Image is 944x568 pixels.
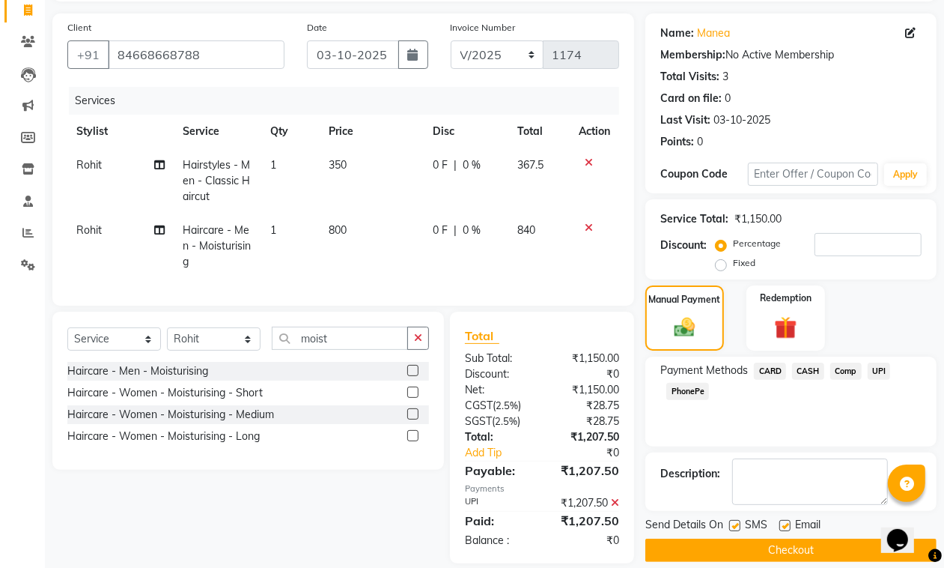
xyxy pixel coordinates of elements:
img: _gift.svg [767,314,803,342]
div: Membership: [660,47,725,63]
span: SMS [745,517,767,536]
div: Payable: [454,462,542,480]
span: 1 [270,223,276,237]
div: Haircare - Women - Moisturising - Short [67,385,263,401]
span: | [454,157,457,173]
span: Haircare - Men - Moisturising [183,223,252,268]
div: Net: [454,382,542,398]
div: Sub Total: [454,351,542,366]
label: Percentage [733,237,781,250]
div: Discount: [660,238,707,253]
div: ₹28.75 [542,414,630,429]
span: CGST [465,399,493,412]
span: Rohit [76,158,102,172]
th: Total [508,115,570,148]
label: Redemption [760,291,811,305]
span: 350 [329,158,347,172]
div: Last Visit: [660,112,710,128]
span: CASH [792,363,824,380]
span: 0 % [463,157,481,173]
span: 0 % [463,223,481,238]
div: Haircare - Women - Moisturising - Medium [67,407,274,423]
span: 0 F [433,157,448,173]
th: Price [320,115,424,148]
div: ( ) [454,398,542,414]
label: Date [307,21,327,34]
div: No Active Membership [660,47,922,63]
div: ₹28.75 [542,398,630,414]
span: 1 [270,158,276,172]
span: Rohit [76,223,102,237]
th: Action [570,115,619,148]
th: Qty [261,115,320,148]
div: 3 [722,69,728,85]
div: Payments [465,483,619,495]
div: Coupon Code [660,166,747,182]
button: +91 [67,40,109,69]
div: Total: [454,429,542,445]
a: Add Tip [454,445,557,461]
div: ₹1,207.50 [542,462,630,480]
a: Manea [697,25,730,41]
div: 0 [697,134,703,150]
label: Client [67,21,91,34]
input: Search or Scan [272,327,408,350]
div: Service Total: [660,211,728,227]
div: Discount: [454,366,542,382]
span: 367.5 [517,158,543,172]
span: PhonePe [666,383,709,400]
label: Manual Payment [649,293,721,306]
label: Fixed [733,256,755,270]
span: CARD [754,363,786,380]
div: Haircare - Women - Moisturising - Long [67,429,260,444]
div: ₹0 [557,445,630,461]
span: 2.5% [495,415,517,427]
div: Card on file: [660,91,722,106]
iframe: chat widget [881,508,929,553]
div: Services [69,87,630,115]
span: 0 F [433,223,448,238]
label: Invoice Number [451,21,516,34]
div: ( ) [454,414,542,429]
span: Comp [830,363,862,380]
span: Send Details On [645,517,723,536]
th: Service [174,115,262,148]
img: _cash.svg [668,315,701,339]
div: ₹1,207.50 [542,495,630,511]
span: 2.5% [496,399,518,411]
div: 03-10-2025 [713,112,770,128]
div: ₹0 [542,533,630,549]
div: ₹1,207.50 [542,512,630,530]
div: Description: [660,466,720,482]
div: ₹1,150.00 [542,351,630,366]
span: 800 [329,223,347,237]
span: Total [465,328,499,344]
input: Enter Offer / Coupon Code [748,163,878,186]
th: Disc [424,115,508,148]
span: 840 [517,223,535,237]
div: ₹1,150.00 [734,211,782,227]
button: Apply [884,163,927,186]
div: ₹1,207.50 [542,429,630,445]
div: ₹1,150.00 [542,382,630,398]
div: Total Visits: [660,69,719,85]
div: UPI [454,495,542,511]
th: Stylist [67,115,174,148]
span: Email [795,517,820,536]
div: 0 [725,91,731,106]
div: Paid: [454,512,542,530]
input: Search by Name/Mobile/Email/Code [108,40,284,69]
div: Points: [660,134,694,150]
div: ₹0 [542,366,630,382]
div: Name: [660,25,694,41]
span: Hairstyles - Men - Classic Haircut [183,158,251,203]
span: SGST [465,414,492,428]
span: UPI [868,363,891,380]
div: Balance : [454,533,542,549]
button: Checkout [645,539,937,562]
span: | [454,223,457,238]
span: Payment Methods [660,363,748,378]
div: Haircare - Men - Moisturising [67,363,208,379]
